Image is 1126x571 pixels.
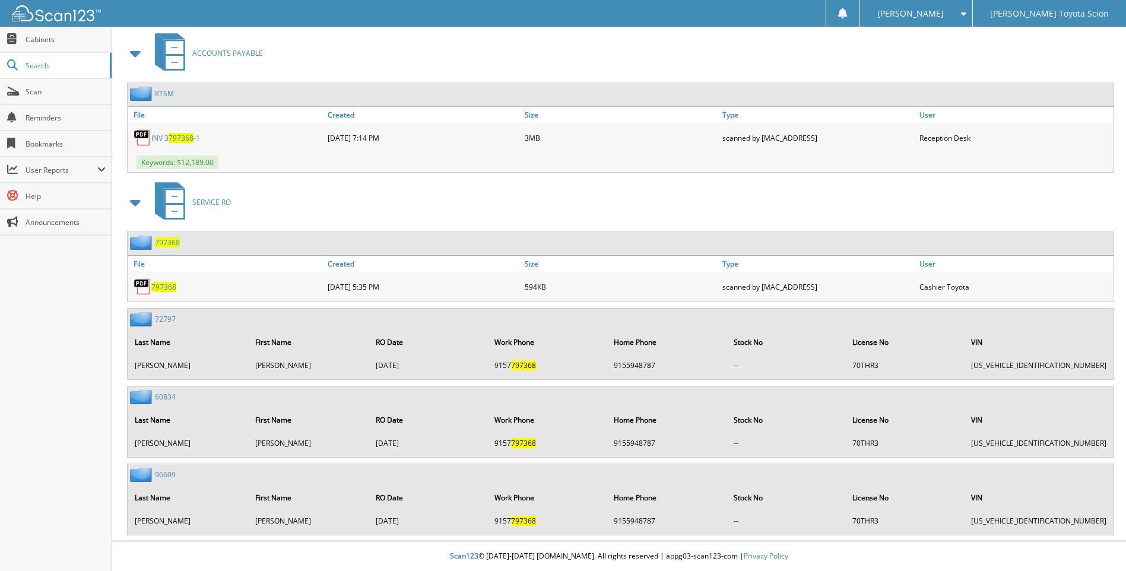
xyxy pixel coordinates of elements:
a: Created [325,107,522,123]
td: -- [728,511,845,531]
td: [US_VEHICLE_IDENTIFICATION_NUMBER] [965,356,1112,375]
span: Search [26,61,104,71]
span: Cabinets [26,34,106,45]
th: RO Date [370,486,487,510]
img: scan123-logo-white.svg [12,5,101,21]
th: VIN [965,486,1112,510]
div: scanned by [MAC_ADDRESS] [719,275,916,299]
td: 70THR3 [846,433,964,453]
a: ACCOUNTS PAYABLE [148,30,263,77]
td: 9155948787 [608,356,727,375]
th: Work Phone [489,486,607,510]
td: [US_VEHICLE_IDENTIFICATION_NUMBER] [965,511,1112,531]
th: Home Phone [608,330,727,354]
td: 70THR3 [846,511,964,531]
td: 9155948787 [608,433,727,453]
img: PDF.png [134,278,151,296]
th: First Name [249,330,369,354]
img: folder2.png [130,235,155,250]
a: User [916,107,1114,123]
a: File [128,107,325,123]
td: [PERSON_NAME] [249,433,369,453]
th: First Name [249,486,369,510]
a: Size [522,107,719,123]
th: License No [846,330,964,354]
a: INV 3797368-1 [151,133,200,143]
td: -- [728,356,845,375]
div: [DATE] 7:14 PM [325,126,522,150]
a: Privacy Policy [744,551,788,561]
a: Size [522,256,719,272]
th: License No [846,408,964,432]
a: 797368 [155,237,180,248]
td: 9157 [489,356,607,375]
a: File [128,256,325,272]
div: © [DATE]-[DATE] [DOMAIN_NAME]. All rights reserved | appg03-scan123-com | [112,542,1126,571]
span: Bookmarks [26,139,106,149]
span: 797368 [511,516,536,526]
img: folder2.png [130,86,155,101]
td: [DATE] [370,511,487,531]
a: Type [719,256,916,272]
span: 797368 [169,133,194,143]
th: VIN [965,408,1112,432]
th: Last Name [129,486,248,510]
iframe: Chat Widget [1067,514,1126,571]
td: 9157 [489,511,607,531]
img: folder2.png [130,389,155,404]
span: SERVICE RO [192,197,231,207]
span: Scan [26,87,106,97]
th: Work Phone [489,330,607,354]
a: Created [325,256,522,272]
th: License No [846,486,964,510]
td: [PERSON_NAME] [249,356,369,375]
td: [PERSON_NAME] [249,511,369,531]
a: KTSM [155,88,174,99]
span: 797368 [511,360,536,370]
span: Reminders [26,113,106,123]
th: Stock No [728,330,845,354]
span: 797368 [151,282,176,292]
img: PDF.png [134,129,151,147]
td: [DATE] [370,433,487,453]
th: Stock No [728,486,845,510]
div: Cashier Toyota [916,275,1114,299]
td: 70THR3 [846,356,964,375]
img: folder2.png [130,312,155,326]
td: [DATE] [370,356,487,375]
td: [PERSON_NAME] [129,511,248,531]
div: [DATE] 5:35 PM [325,275,522,299]
span: Keywords: $12,189.00 [137,156,218,169]
th: VIN [965,330,1112,354]
span: Help [26,191,106,201]
span: Scan123 [450,551,478,561]
img: folder2.png [130,467,155,482]
a: User [916,256,1114,272]
th: Home Phone [608,408,727,432]
a: 96609 [155,470,176,480]
a: SERVICE RO [148,179,231,226]
td: [US_VEHICLE_IDENTIFICATION_NUMBER] [965,433,1112,453]
div: scanned by [MAC_ADDRESS] [719,126,916,150]
th: RO Date [370,408,487,432]
th: Last Name [129,330,248,354]
span: ACCOUNTS PAYABLE [192,48,263,58]
td: 9155948787 [608,511,727,531]
a: 60834 [155,392,176,402]
td: [PERSON_NAME] [129,433,248,453]
span: [PERSON_NAME] Toyota Scion [990,10,1109,17]
th: Home Phone [608,486,727,510]
span: 797368 [511,438,536,448]
a: Type [719,107,916,123]
td: 9157 [489,433,607,453]
td: [PERSON_NAME] [129,356,248,375]
th: Last Name [129,408,248,432]
div: 3MB [522,126,719,150]
th: First Name [249,408,369,432]
span: Announcements [26,217,106,227]
div: 594KB [522,275,719,299]
a: 72797 [155,314,176,324]
th: Work Phone [489,408,607,432]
